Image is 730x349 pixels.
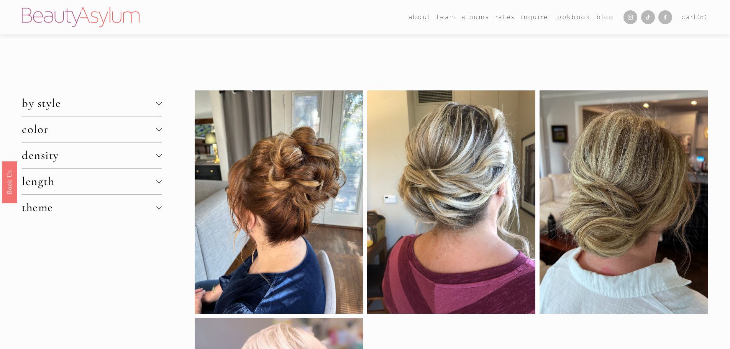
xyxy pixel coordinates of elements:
[22,96,156,110] span: by style
[22,148,156,162] span: density
[697,14,708,20] span: ( )
[22,122,156,136] span: color
[554,11,591,23] a: Lookbook
[22,116,161,142] button: color
[658,10,672,24] a: Facebook
[409,12,431,22] span: about
[623,10,637,24] a: Instagram
[22,7,139,27] img: Beauty Asylum | Bridal Hair &amp; Makeup Charlotte &amp; Atlanta
[682,12,708,22] a: 0 items in cart
[22,90,161,116] button: by style
[437,12,456,22] span: team
[462,11,489,23] a: albums
[641,10,655,24] a: TikTok
[521,11,549,23] a: Inquire
[2,161,17,203] a: Book Us
[22,195,161,220] button: theme
[22,169,161,194] button: length
[409,11,431,23] a: folder dropdown
[597,11,614,23] a: Blog
[22,200,156,215] span: theme
[700,14,705,20] span: 0
[22,143,161,168] button: density
[22,174,156,188] span: length
[437,11,456,23] a: folder dropdown
[495,11,515,23] a: Rates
